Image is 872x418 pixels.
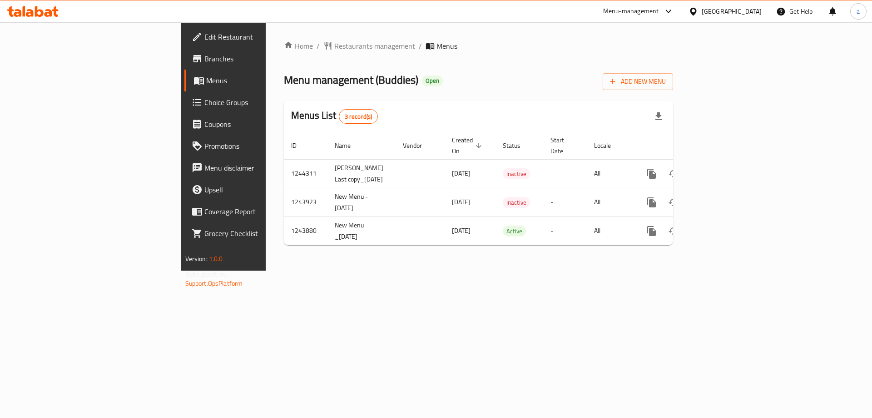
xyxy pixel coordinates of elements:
[641,220,663,242] button: more
[503,226,526,237] span: Active
[291,140,308,151] span: ID
[206,75,319,86] span: Menus
[185,253,208,265] span: Version:
[204,97,319,108] span: Choice Groups
[543,159,587,188] td: -
[327,159,396,188] td: [PERSON_NAME] Last copy_[DATE]
[503,169,530,179] span: Inactive
[648,106,669,127] div: Export file
[422,76,443,86] div: Open
[204,31,319,42] span: Edit Restaurant
[327,217,396,245] td: New Menu _[DATE]
[419,40,422,51] li: /
[339,112,378,121] span: 3 record(s)
[610,76,666,87] span: Add New Menu
[603,6,659,17] div: Menu-management
[204,206,319,217] span: Coverage Report
[543,217,587,245] td: -
[663,220,684,242] button: Change Status
[204,141,319,151] span: Promotions
[284,40,673,51] nav: breadcrumb
[184,222,327,244] a: Grocery Checklist
[204,162,319,173] span: Menu disclaimer
[702,6,762,16] div: [GEOGRAPHIC_DATA]
[204,228,319,239] span: Grocery Checklist
[184,135,327,157] a: Promotions
[503,197,530,208] span: Inactive
[452,167,471,179] span: [DATE]
[204,53,319,64] span: Branches
[641,191,663,213] button: more
[422,77,443,85] span: Open
[185,268,227,280] span: Get support on:
[857,6,860,16] span: a
[184,113,327,135] a: Coupons
[291,109,378,124] h2: Menus List
[641,163,663,185] button: more
[184,91,327,113] a: Choice Groups
[184,26,327,48] a: Edit Restaurant
[327,188,396,217] td: New Menu - [DATE]
[663,191,684,213] button: Change Status
[503,168,530,179] div: Inactive
[185,277,243,289] a: Support.OpsPlatform
[452,196,471,208] span: [DATE]
[587,159,634,188] td: All
[284,132,735,246] table: enhanced table
[184,48,327,70] a: Branches
[323,40,415,51] a: Restaurants management
[436,40,457,51] span: Menus
[184,179,327,201] a: Upsell
[403,140,434,151] span: Vendor
[284,70,418,90] span: Menu management ( Buddies )
[184,201,327,222] a: Coverage Report
[503,226,526,237] div: Active
[594,140,623,151] span: Locale
[543,188,587,217] td: -
[587,217,634,245] td: All
[334,40,415,51] span: Restaurants management
[335,140,362,151] span: Name
[209,253,223,265] span: 1.0.0
[339,109,378,124] div: Total records count
[184,157,327,179] a: Menu disclaimer
[550,135,576,156] span: Start Date
[663,163,684,185] button: Change Status
[452,135,485,156] span: Created On
[634,132,735,160] th: Actions
[184,70,327,91] a: Menus
[603,73,673,90] button: Add New Menu
[503,140,532,151] span: Status
[204,184,319,195] span: Upsell
[587,188,634,217] td: All
[452,225,471,237] span: [DATE]
[204,119,319,130] span: Coupons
